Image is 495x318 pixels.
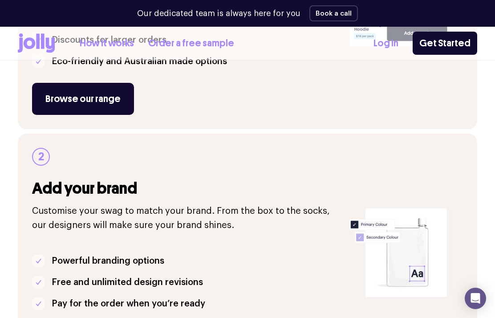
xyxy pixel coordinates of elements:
p: Customise your swag to match your brand. From the box to the socks, our designers will make sure ... [32,204,338,232]
div: 2 [32,148,50,166]
a: Order a free sample [148,36,234,51]
p: Pay for the order when you’re ready [52,297,205,311]
p: Free and unlimited design revisions [52,275,203,289]
a: Get Started [413,32,477,55]
a: Browse our range [32,83,134,115]
p: Our dedicated team is always here for you [137,8,300,20]
button: Book a call [309,5,358,21]
a: Log In [373,36,398,51]
p: Eco-friendly and Australian made options [52,54,227,69]
h3: Add your brand [32,180,338,197]
a: How it works [80,36,134,51]
p: Powerful branding options [52,254,164,268]
div: Open Intercom Messenger [465,288,486,309]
